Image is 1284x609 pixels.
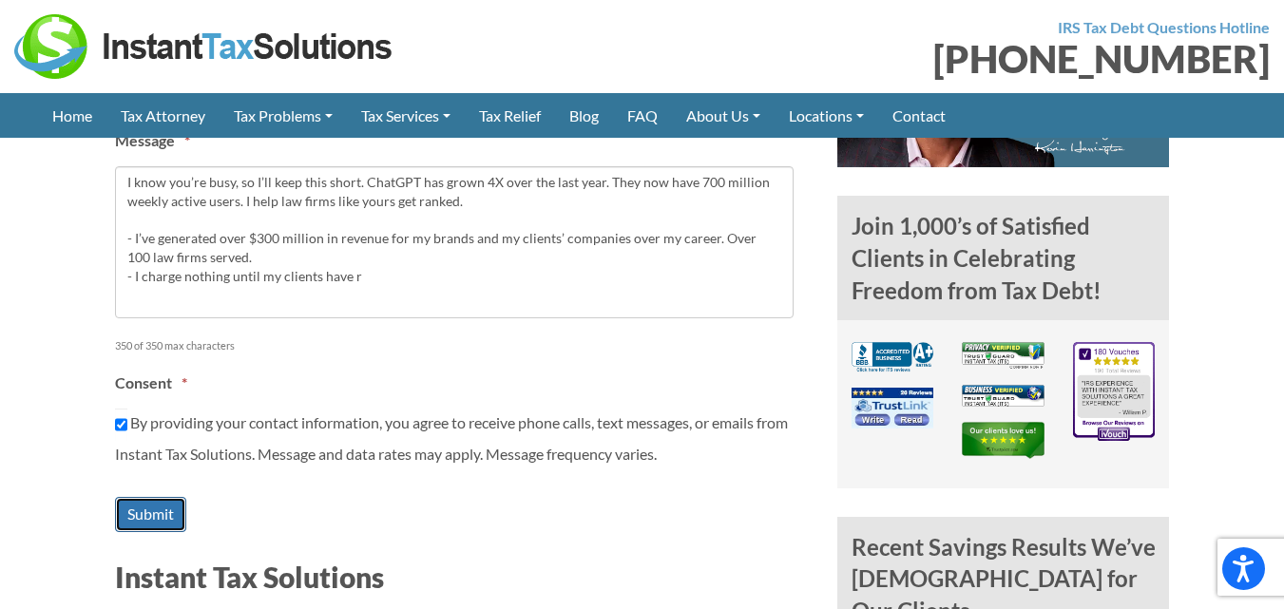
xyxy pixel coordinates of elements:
a: Privacy Verified [962,352,1044,370]
h3: Instant Tax Solutions [115,557,809,597]
a: FAQ [613,93,672,138]
img: Privacy Verified [962,342,1044,369]
a: Tax Services [347,93,465,138]
a: Tax Relief [465,93,555,138]
img: Instant Tax Solutions Logo [14,14,394,79]
a: Locations [775,93,878,138]
a: Home [38,93,106,138]
img: TrustLink [852,388,934,428]
a: Contact [878,93,960,138]
img: Business Verified [962,385,1044,407]
a: Tax Problems [220,93,347,138]
input: Submit [115,497,186,532]
a: Blog [555,93,613,138]
div: [PHONE_NUMBER] [657,40,1271,78]
a: Business Verified [962,391,1044,409]
a: Tax Attorney [106,93,220,138]
a: Instant Tax Solutions Logo [14,35,394,53]
label: Consent [115,373,187,393]
h4: Join 1,000’s of Satisfied Clients in Celebrating Freedom from Tax Debt! [837,196,1170,320]
img: TrustPilot [962,422,1044,459]
strong: IRS Tax Debt Questions Hotline [1058,18,1270,36]
img: BBB A+ [852,342,934,371]
label: Message [115,131,190,151]
div: 350 of 350 max characters [115,322,739,355]
a: About Us [672,93,775,138]
a: TrustPilot [962,436,1044,454]
img: iVouch Reviews [1073,342,1156,441]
